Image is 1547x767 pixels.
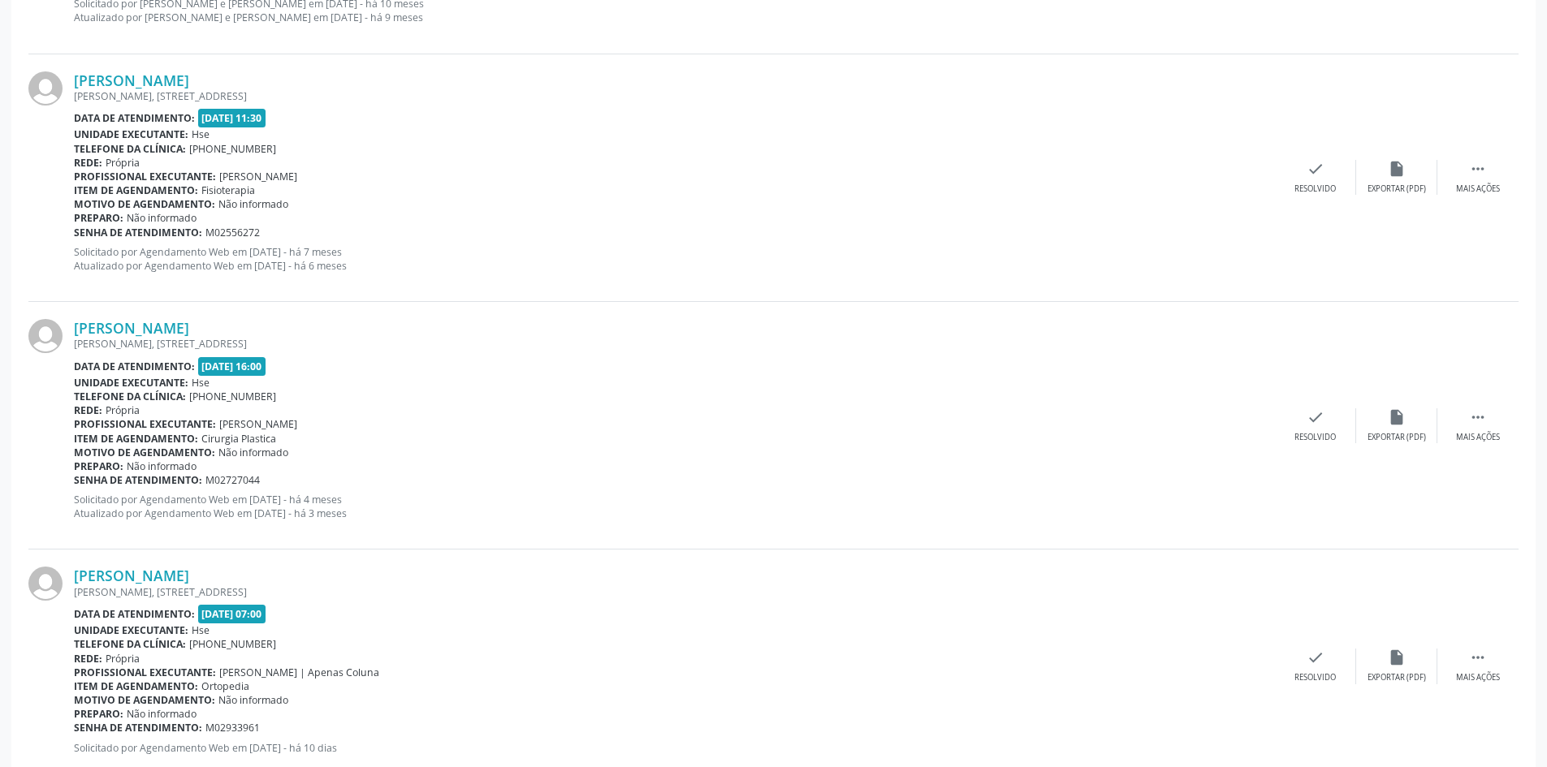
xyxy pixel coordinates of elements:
i: insert_drive_file [1388,649,1406,666]
b: Senha de atendimento: [74,721,202,735]
b: Senha de atendimento: [74,226,202,239]
b: Item de agendamento: [74,183,198,197]
b: Data de atendimento: [74,360,195,373]
span: Hse [192,127,210,141]
p: Solicitado por Agendamento Web em [DATE] - há 10 dias [74,741,1275,755]
p: Solicitado por Agendamento Web em [DATE] - há 4 meses Atualizado por Agendamento Web em [DATE] - ... [74,493,1275,520]
div: Exportar (PDF) [1368,432,1426,443]
i: check [1307,408,1324,426]
b: Item de agendamento: [74,432,198,446]
b: Motivo de agendamento: [74,693,215,707]
b: Profissional executante: [74,666,216,679]
span: M02556272 [205,226,260,239]
b: Profissional executante: [74,170,216,183]
b: Telefone da clínica: [74,637,186,651]
span: Própria [106,403,140,417]
span: [PHONE_NUMBER] [189,142,276,156]
b: Preparo: [74,707,123,721]
span: Hse [192,376,210,390]
a: [PERSON_NAME] [74,71,189,89]
b: Rede: [74,403,102,417]
i:  [1469,408,1487,426]
span: M02727044 [205,473,260,487]
i: check [1307,160,1324,178]
b: Unidade executante: [74,376,188,390]
span: [PHONE_NUMBER] [189,390,276,403]
a: [PERSON_NAME] [74,567,189,584]
i:  [1469,649,1487,666]
b: Rede: [74,652,102,666]
b: Motivo de agendamento: [74,446,215,459]
p: Solicitado por Agendamento Web em [DATE] - há 7 meses Atualizado por Agendamento Web em [DATE] - ... [74,245,1275,273]
a: [PERSON_NAME] [74,319,189,337]
div: [PERSON_NAME], [STREET_ADDRESS] [74,337,1275,351]
div: [PERSON_NAME], [STREET_ADDRESS] [74,89,1275,103]
span: [PERSON_NAME] [219,417,297,431]
span: [DATE] 11:30 [198,109,266,127]
span: Cirurgia Plastica [201,432,276,446]
b: Unidade executante: [74,127,188,141]
span: Não informado [127,707,197,721]
span: M02933961 [205,721,260,735]
i:  [1469,160,1487,178]
span: Ortopedia [201,679,249,693]
b: Motivo de agendamento: [74,197,215,211]
span: [PERSON_NAME] [219,170,297,183]
span: [DATE] 07:00 [198,605,266,623]
b: Telefone da clínica: [74,390,186,403]
b: Senha de atendimento: [74,473,202,487]
i: insert_drive_file [1388,160,1406,178]
img: img [28,71,63,106]
span: Hse [192,623,210,637]
img: img [28,567,63,601]
span: [DATE] 16:00 [198,357,266,376]
b: Rede: [74,156,102,170]
b: Telefone da clínica: [74,142,186,156]
div: Mais ações [1456,432,1500,443]
i: insert_drive_file [1388,408,1406,426]
div: Resolvido [1294,672,1336,683]
span: Própria [106,652,140,666]
span: Não informado [218,693,288,707]
b: Data de atendimento: [74,607,195,621]
div: Exportar (PDF) [1368,183,1426,195]
span: Não informado [218,197,288,211]
span: [PHONE_NUMBER] [189,637,276,651]
b: Profissional executante: [74,417,216,431]
b: Preparo: [74,211,123,225]
span: Não informado [127,459,197,473]
span: Não informado [218,446,288,459]
div: Mais ações [1456,183,1500,195]
b: Item de agendamento: [74,679,198,693]
div: Exportar (PDF) [1368,672,1426,683]
i: check [1307,649,1324,666]
span: Não informado [127,211,197,225]
span: [PERSON_NAME] | Apenas Coluna [219,666,379,679]
div: Resolvido [1294,432,1336,443]
b: Preparo: [74,459,123,473]
img: img [28,319,63,353]
span: Fisioterapia [201,183,255,197]
b: Data de atendimento: [74,111,195,125]
div: Resolvido [1294,183,1336,195]
span: Própria [106,156,140,170]
div: [PERSON_NAME], [STREET_ADDRESS] [74,585,1275,599]
div: Mais ações [1456,672,1500,683]
b: Unidade executante: [74,623,188,637]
